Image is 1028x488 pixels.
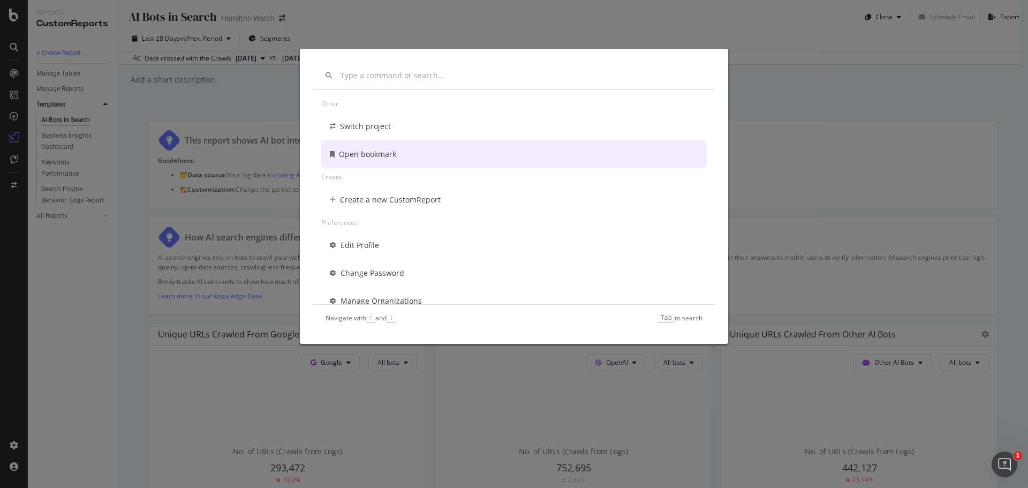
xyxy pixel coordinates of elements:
[341,240,379,251] div: Edit Profile
[366,314,375,322] kbd: ↑
[340,121,391,132] div: Switch project
[341,71,702,80] input: Type a command or search…
[321,168,707,186] div: Create
[341,296,422,306] div: Manage Organizations
[657,314,675,322] kbd: Tab
[1014,452,1022,460] span: 1
[326,313,396,322] div: Navigate with and
[992,452,1017,477] iframe: Intercom live chat
[321,95,707,112] div: Other
[341,268,404,279] div: Change Password
[340,194,441,205] div: Create a new CustomReport
[321,214,707,231] div: Preferences
[657,313,702,322] div: to search
[387,314,396,322] kbd: ↓
[339,149,396,160] div: Open bookmark
[300,49,728,344] div: modal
